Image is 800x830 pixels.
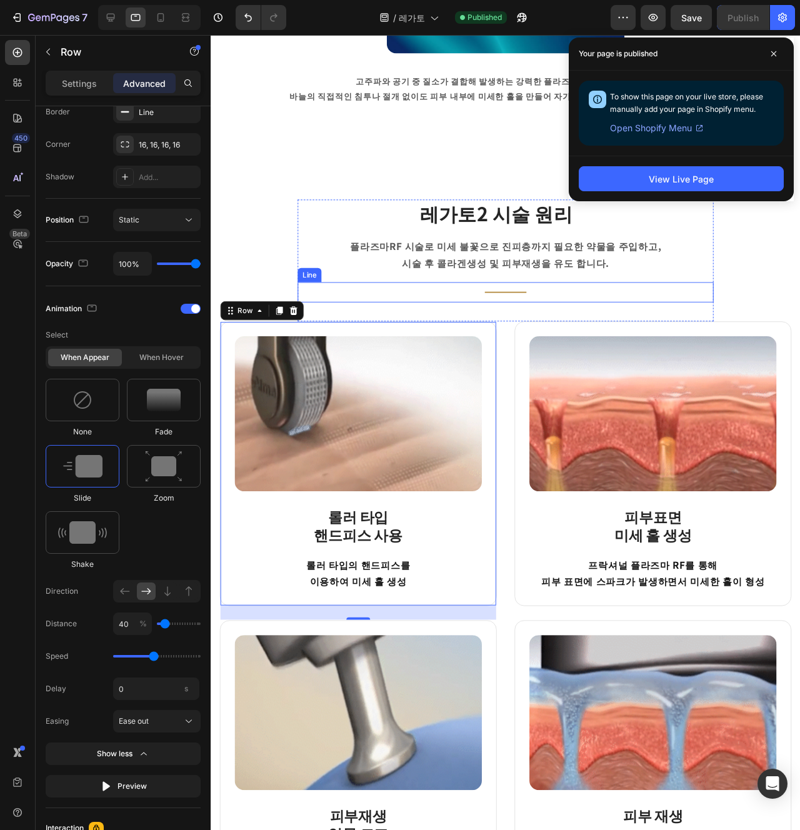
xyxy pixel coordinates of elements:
[46,682,66,695] span: Delay
[74,492,91,504] span: Slide
[113,209,201,231] button: Static
[26,284,46,296] div: Row
[113,710,201,732] button: Ease out
[94,247,114,258] div: Line
[336,548,594,584] p: 프락셔널 플라즈마 RF를 통해 피부 표면에 스파크가 발생하면서 미세한 홀이 형성
[46,742,201,765] button: Show less
[610,121,692,136] span: Open Shopify Menu
[649,172,714,186] div: View Live Page
[393,11,396,24] span: /
[717,5,769,30] button: Publish
[119,215,139,224] span: Static
[236,5,286,30] div: Undo/Redo
[399,11,425,24] span: 레가토
[100,780,147,792] div: Preview
[154,492,174,504] span: Zoom
[92,213,527,249] p: 플라즈마RF 시술로 미세 불꽃으로 진피층까지 필요한 약물을 주입하고, 시술 후 콜라겐생성 및 피부재생을 유도 합니다.
[46,715,69,727] span: Easing
[610,92,763,114] span: To show this page on your live store, please manually add your page in Shopify menu.
[139,172,197,183] div: Add...
[681,12,702,23] span: Save
[139,619,147,628] span: %
[139,107,197,118] div: Line
[48,349,122,366] div: When appear
[71,559,94,570] span: Shake
[11,56,609,72] p: 바늘의 직접적인 침투나 절개 없이도 피부 내부에 미세한 홀을 만들어 자가 재생 능력을 활성화시키는 원리입니다.
[91,173,509,202] h2: 레가토2 시술 원리
[97,747,150,760] div: Show less
[184,684,188,693] span: s
[26,548,284,584] p: 롤러 타입의 핸드피스를 이용하여 미세 홀 생성
[46,324,201,346] p: Select
[25,317,285,480] img: 스킨 보톡스 시술 부위 설명 이미지 1
[113,677,199,700] input: s
[46,106,70,117] div: Border
[72,390,92,410] img: animation-image
[579,166,784,191] button: View Live Page
[46,171,74,182] div: Shadow
[25,631,285,794] img: 스킨 보톡스 시술 부위 설명 이미지 3
[435,495,495,517] strong: 피부표면
[424,514,506,536] strong: 미세 홀 생성
[671,5,712,30] button: Save
[109,514,202,536] strong: 핸드피스 사용
[46,301,99,317] div: Animation
[62,77,97,90] p: Settings
[63,455,102,477] img: animation-image
[113,612,152,635] input: %
[119,716,149,727] span: Ease out
[61,44,167,59] p: Row
[46,617,77,630] span: Distance
[139,139,197,151] div: 16, 16, 16, 16
[46,256,91,272] div: Opacity
[58,521,107,544] img: animation-image
[335,631,595,794] img: 스킨 보톡스 시술 부위 설명 이미지 4
[579,47,657,60] p: Your page is published
[335,317,595,480] img: 스킨 보톡스 시술 부위 설명 이미지 2
[757,769,787,799] div: Open Intercom Messenger
[114,252,151,275] input: Auto
[155,426,172,437] span: Fade
[46,139,71,150] div: Corner
[727,11,759,24] div: Publish
[46,212,91,229] div: Position
[46,775,201,797] button: Preview
[5,5,93,30] button: 7
[46,650,68,662] span: Speed
[82,10,87,25] p: 7
[73,426,92,437] span: None
[124,349,198,366] div: When hover
[123,77,166,90] p: Advanced
[211,35,800,830] iframe: Design area
[145,451,182,482] img: animation-image
[147,389,181,411] img: animation-image
[11,41,609,56] p: 고주파와 공기 중 질소가 결합해 발생하는 강력한 플라즈마 에너지를 이용하여,
[12,133,30,143] div: 450
[124,495,187,517] strong: 롤러 타입
[9,229,30,239] div: Beta
[467,12,502,23] span: Published
[46,585,113,597] span: Direction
